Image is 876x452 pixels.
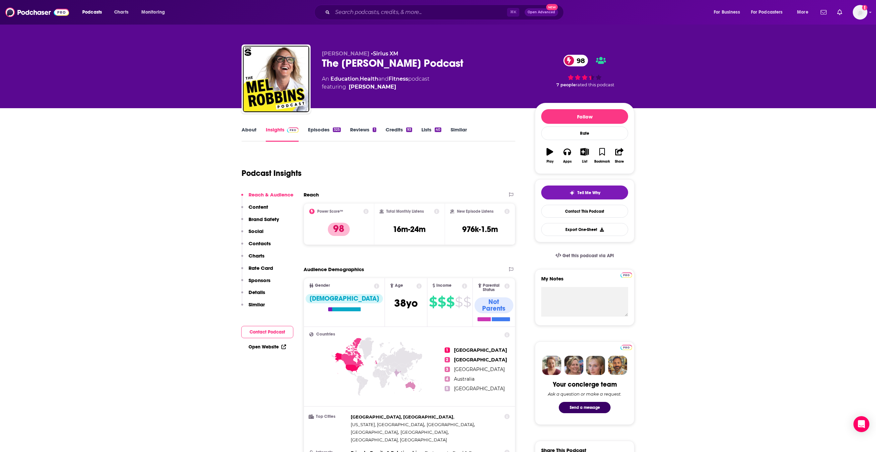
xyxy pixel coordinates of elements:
p: Contacts [249,240,271,247]
span: Countries [316,332,335,337]
a: Sirius XM [373,50,398,57]
span: [GEOGRAPHIC_DATA] [454,366,505,372]
a: Get this podcast via API [550,248,619,264]
p: Details [249,289,265,295]
button: Apps [558,144,576,168]
a: Episodes325 [308,126,341,142]
button: Bookmark [593,144,611,168]
p: Brand Safety [249,216,279,222]
button: Share [611,144,628,168]
span: [PERSON_NAME] [322,50,369,57]
span: Get this podcast via API [562,253,614,259]
button: Brand Safety [241,216,279,228]
img: tell me why sparkle [569,190,575,195]
a: Fitness [389,76,408,82]
button: open menu [137,7,174,18]
span: and [378,76,389,82]
span: [GEOGRAPHIC_DATA] [351,429,398,435]
span: featuring [322,83,429,91]
div: Search podcasts, credits, & more... [321,5,570,20]
button: Contact Podcast [241,326,293,338]
a: Education [330,76,359,82]
h3: Top Cities [309,414,348,419]
span: • [371,50,398,57]
span: Open Advanced [528,11,555,14]
a: Lists40 [421,126,441,142]
span: [GEOGRAPHIC_DATA] [454,386,505,392]
span: , [427,421,475,428]
h2: Reach [304,191,319,198]
span: Monitoring [141,8,165,17]
img: Sydney Profile [542,356,561,375]
span: rated this podcast [576,82,614,87]
a: Podchaser - Follow, Share and Rate Podcasts [5,6,69,19]
div: An podcast [322,75,429,91]
span: [GEOGRAPHIC_DATA], [GEOGRAPHIC_DATA] [351,414,453,419]
button: open menu [792,7,817,18]
span: ⌘ K [507,8,519,17]
p: Social [249,228,263,234]
img: Podchaser Pro [287,127,299,133]
button: Contacts [241,240,271,253]
span: [GEOGRAPHIC_DATA] [454,347,507,353]
img: The Mel Robbins Podcast [243,46,309,112]
button: open menu [709,7,748,18]
a: Show notifications dropdown [818,7,829,18]
span: 2 [445,357,450,362]
div: 93 [406,127,412,132]
div: Not Parents [475,297,513,313]
span: $ [463,297,471,307]
span: Charts [114,8,128,17]
span: 4 [445,376,450,382]
p: Content [249,204,268,210]
span: 1 [445,347,450,353]
button: Content [241,204,268,216]
img: Jon Profile [608,356,627,375]
h2: Total Monthly Listens [386,209,424,214]
p: Charts [249,253,264,259]
span: Tell Me Why [577,190,600,195]
h3: 16m-24m [393,224,426,234]
span: Gender [315,283,330,288]
span: More [797,8,808,17]
button: Follow [541,109,628,124]
span: [US_STATE], [GEOGRAPHIC_DATA] [351,422,424,427]
span: Logged in as DJDOUGLAS21 [853,5,867,20]
button: Export One-Sheet [541,223,628,236]
button: Rate Card [241,265,273,277]
button: Send a message [559,402,611,413]
p: 98 [328,223,350,236]
a: Credits93 [386,126,412,142]
button: Show profile menu [853,5,867,20]
p: Rate Card [249,265,273,271]
span: Australia [454,376,475,382]
button: Social [241,228,263,240]
div: Bookmark [594,160,610,164]
div: Open Intercom Messenger [853,416,869,432]
img: Jules Profile [586,356,605,375]
button: tell me why sparkleTell Me Why [541,186,628,199]
span: [GEOGRAPHIC_DATA] [427,422,474,427]
span: , [359,76,360,82]
span: [GEOGRAPHIC_DATA] [454,357,507,363]
span: $ [446,297,454,307]
button: Sponsors [241,277,270,289]
button: Play [541,144,558,168]
div: [DEMOGRAPHIC_DATA] [306,294,383,303]
button: List [576,144,593,168]
img: Barbara Profile [564,356,583,375]
img: Podchaser Pro [620,272,632,278]
button: Details [241,289,265,301]
button: open menu [78,7,110,18]
p: Sponsors [249,277,270,283]
div: 325 [333,127,341,132]
button: open menu [747,7,792,18]
div: 98 7 peoplerated this podcast [535,50,634,92]
a: Reviews1 [350,126,376,142]
button: Similar [241,301,265,314]
span: For Podcasters [751,8,783,17]
span: 5 [445,386,450,391]
span: 3 [445,367,450,372]
img: Podchaser Pro [620,345,632,350]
